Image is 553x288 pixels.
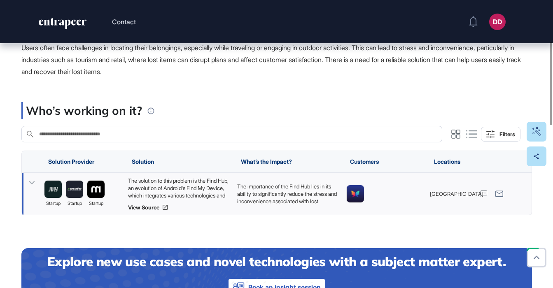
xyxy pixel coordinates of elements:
p: Who’s working on it? [26,102,142,119]
span: Locations [434,158,460,165]
a: image [65,181,84,199]
button: Filters [481,127,520,142]
img: image [346,185,364,202]
img: image [66,181,83,198]
div: Filters [499,131,515,137]
p: The importance of the Find Hub lies in its ability to significantly reduce the stress and inconve... [237,183,338,288]
img: image [87,181,105,198]
span: Solution Provider [48,158,94,165]
span: [GEOGRAPHIC_DATA] [430,190,483,197]
span: startup [67,200,82,208]
span: startup [46,200,60,208]
h4: Explore new use cases and novel technologies with a subject matter expert. [47,253,506,270]
a: View Source [128,204,229,211]
div: The solution to this problem is the Find Hub, an evolution of Android's Find My Device, which int... [128,177,229,199]
span: Users often face challenges in locating their belongings, especially while traveling or engaging ... [21,44,521,76]
span: What’s the Impact? [241,158,292,165]
img: image [44,181,62,198]
span: Solution [132,158,154,165]
button: Contact [112,16,136,27]
button: DD [489,14,506,30]
span: Customers [350,158,379,165]
span: startup [89,200,103,208]
a: entrapeer-logo [38,18,87,32]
